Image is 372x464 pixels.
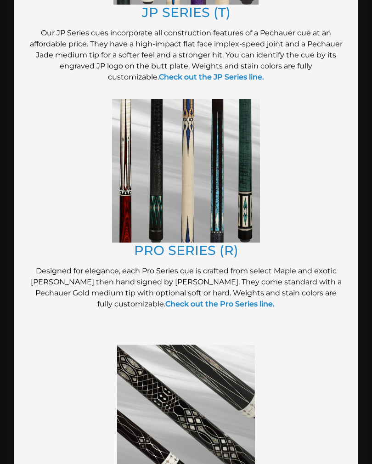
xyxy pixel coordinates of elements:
a: PRO SERIES (R) [134,243,238,259]
a: Check out the JP Series line. [159,73,264,82]
a: Check out the Pro Series line. [165,300,275,309]
p: Our JP Series cues incorporate all construction features of a Pechauer cue at an affordable price... [28,28,344,83]
p: Designed for elegance, each Pro Series cue is crafted from select Maple and exotic [PERSON_NAME] ... [28,266,344,310]
a: JP SERIES (T) [142,5,231,21]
